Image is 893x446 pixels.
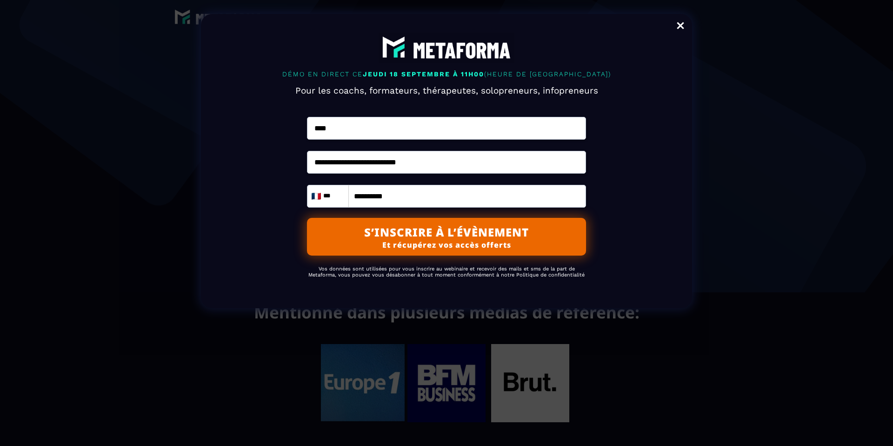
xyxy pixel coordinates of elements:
[307,218,586,256] button: S’INSCRIRE À L’ÉVÈNEMENTEt récupérez vos accès offerts
[379,33,514,63] img: abe9e435164421cb06e33ef15842a39e_e5ef653356713f0d7dd3797ab850248d_Capture_d%E2%80%99e%CC%81cran_2...
[312,193,321,200] img: fr
[307,261,586,283] h2: Vos données sont utilisées pour vous inscrire au webinaire et recevoir des mails et sms de la par...
[671,16,690,37] a: Close
[253,81,640,101] h2: Pour les coachs, formateurs, thérapeutes, solopreneurs, infopreneurs
[253,68,640,81] p: DÉMO EN DIRECT CE (HEURE DE [GEOGRAPHIC_DATA])
[363,70,484,78] span: JEUDI 18 SEPTEMBRE À 11H00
